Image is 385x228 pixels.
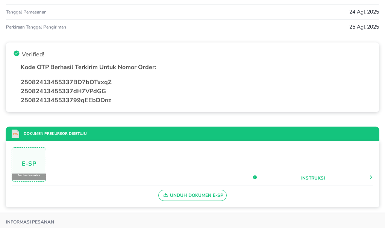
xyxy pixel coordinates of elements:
p: Verified! [22,50,44,59]
p: 25082413455337BD7bOTxxqZ [21,78,372,87]
button: Unduh Dokumen e-SP [158,190,227,201]
p: Informasi Pesanan [6,219,54,225]
p: Perkiraan Tanggal Pengiriman [6,24,66,30]
p: 25 Agt 2025 [349,23,379,31]
button: Instruksi [301,175,325,181]
p: Kode OTP Berhasil Terkirim Untuk Nomor Order: [21,63,372,72]
span: Unduh Dokumen e-SP [162,190,224,200]
p: Dokumen Prekursor Disetujui [19,131,88,137]
p: 24 Agt 2025 [349,8,379,16]
p: E-SP [12,162,46,166]
p: 25082413455337dH7VPdGG [21,87,372,96]
p: 2508241345533799qEEbDDnz [21,96,372,105]
div: Tap here to preview [12,174,46,180]
p: Tanggal pemesanan [6,9,47,15]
